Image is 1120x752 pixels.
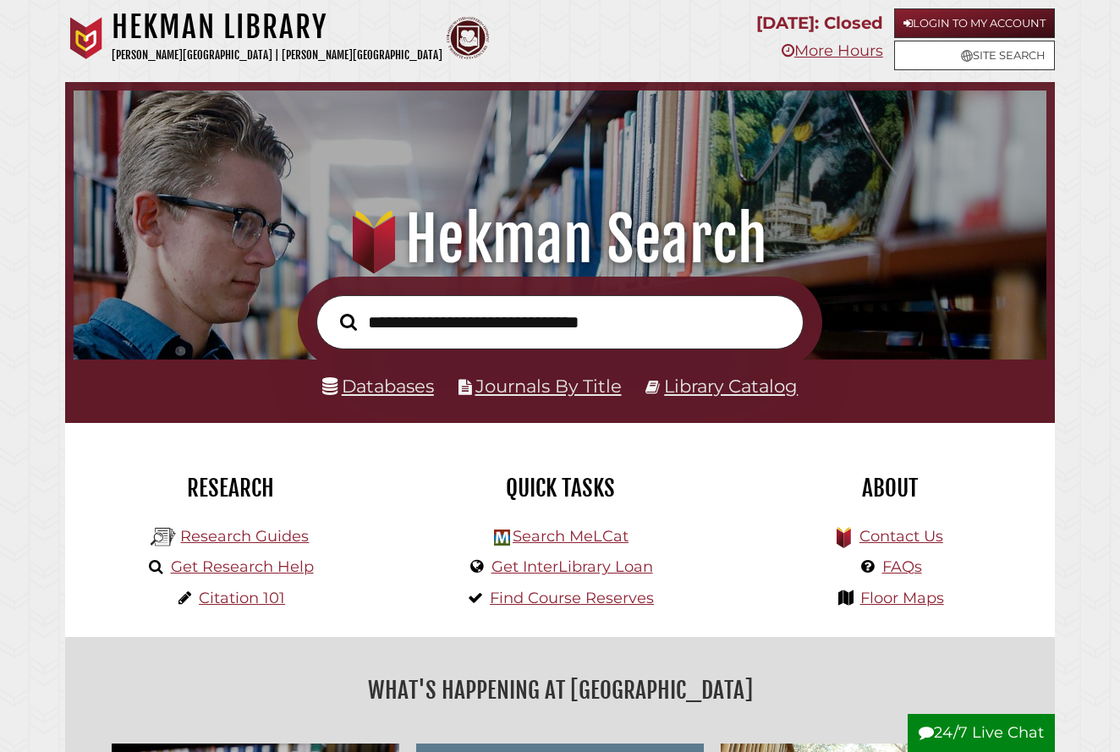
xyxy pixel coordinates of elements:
h2: Quick Tasks [408,474,712,502]
a: Research Guides [180,527,309,546]
img: Calvin Theological Seminary [447,17,489,59]
h1: Hekman Library [112,8,442,46]
a: Find Course Reserves [490,589,654,607]
i: Search [340,313,357,331]
img: Calvin University [65,17,107,59]
a: Site Search [894,41,1055,70]
a: More Hours [782,41,883,60]
a: Journals By Title [475,375,622,397]
a: Floor Maps [860,589,944,607]
h2: Research [78,474,382,502]
a: Contact Us [859,527,943,546]
a: FAQs [882,557,922,576]
a: Citation 101 [199,589,285,607]
button: Search [332,309,365,334]
img: Hekman Library Logo [494,530,510,546]
a: Get InterLibrary Loan [491,557,653,576]
p: [DATE]: Closed [756,8,883,38]
h2: About [738,474,1042,502]
a: Get Research Help [171,557,314,576]
img: Hekman Library Logo [151,524,176,550]
h1: Hekman Search [91,202,1029,277]
a: Library Catalog [664,375,798,397]
a: Login to My Account [894,8,1055,38]
a: Databases [322,375,434,397]
a: Search MeLCat [513,527,629,546]
p: [PERSON_NAME][GEOGRAPHIC_DATA] | [PERSON_NAME][GEOGRAPHIC_DATA] [112,46,442,65]
h2: What's Happening at [GEOGRAPHIC_DATA] [78,671,1042,710]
